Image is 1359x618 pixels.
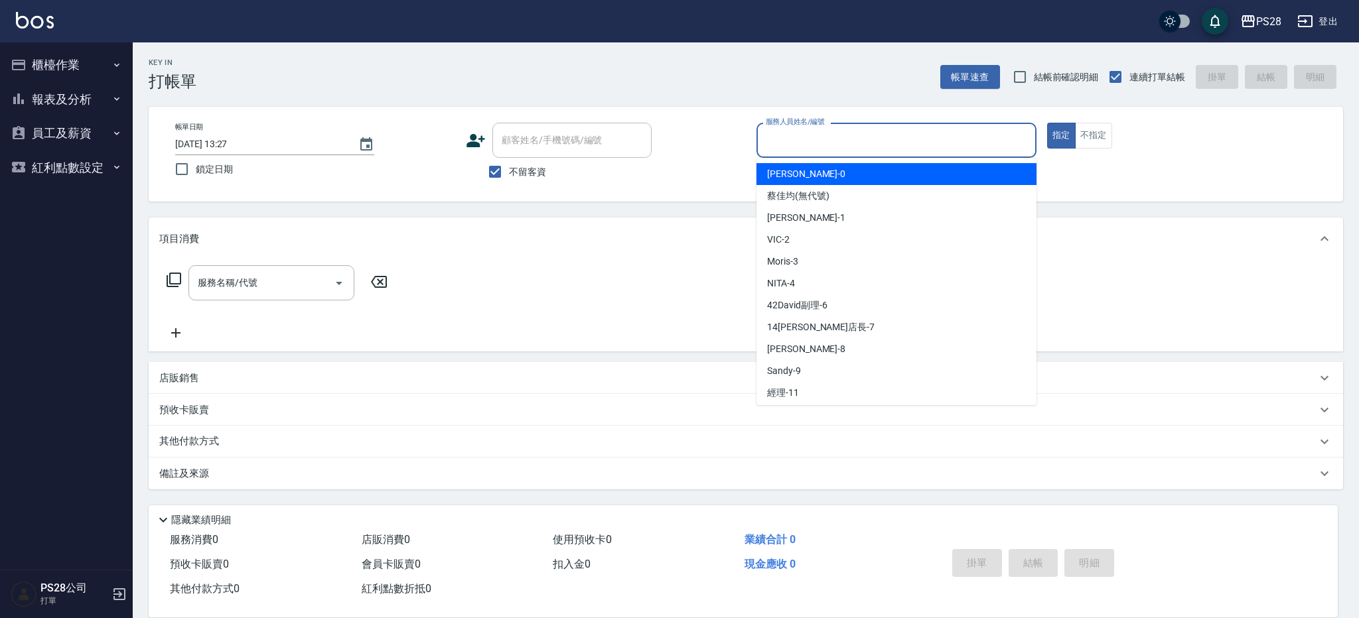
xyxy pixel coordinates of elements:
div: 備註及來源 [149,458,1343,489]
button: 報表及分析 [5,82,127,117]
span: 會員卡販賣 0 [362,558,421,570]
p: 其他付款方式 [159,434,226,449]
span: 經理 -11 [767,386,799,400]
p: 打單 [40,595,108,607]
span: [PERSON_NAME] -8 [767,342,845,356]
button: 帳單速查 [940,65,1000,90]
span: Sandy -9 [767,364,801,378]
button: 指定 [1047,123,1076,149]
p: 店販銷售 [159,371,199,385]
p: 項目消費 [159,232,199,246]
span: [PERSON_NAME] -0 [767,167,845,181]
label: 服務人員姓名/編號 [766,117,824,127]
button: 不指定 [1075,123,1112,149]
span: 蔡佳均 (無代號) [767,189,829,203]
span: 扣入金 0 [553,558,591,570]
button: Open [328,273,350,294]
span: 服務消費 0 [170,533,218,546]
h2: Key In [149,58,196,67]
label: 帳單日期 [175,122,203,132]
span: [PERSON_NAME] -1 [767,211,845,225]
p: 預收卡販賣 [159,403,209,417]
span: 預收卡販賣 0 [170,558,229,570]
button: save [1202,8,1228,34]
img: Logo [16,12,54,29]
h3: 打帳單 [149,72,196,91]
span: 42David副理 -6 [767,298,827,312]
span: VIC -2 [767,233,790,247]
button: Choose date, selected date is 2025-10-14 [350,129,382,160]
span: 紅利點數折抵 0 [362,582,431,595]
div: 店販銷售 [149,362,1343,394]
button: PS28 [1235,8,1287,35]
span: 其他付款方式 0 [170,582,240,595]
span: 現金應收 0 [745,558,796,570]
p: 隱藏業績明細 [171,513,231,527]
div: 項目消費 [149,217,1343,260]
span: 業績合計 0 [745,533,796,546]
div: PS28 [1256,13,1281,30]
span: 連續打單結帳 [1129,70,1185,84]
button: 紅利點數設定 [5,151,127,185]
span: 使用預收卡 0 [553,533,612,546]
p: 備註及來源 [159,467,209,481]
span: 店販消費 0 [362,533,410,546]
div: 預收卡販賣 [149,394,1343,426]
span: NITA -4 [767,277,795,290]
input: YYYY/MM/DD hh:mm [175,133,345,155]
img: Person [11,581,37,607]
h5: PS28公司 [40,582,108,595]
button: 登出 [1292,9,1343,34]
button: 櫃檯作業 [5,48,127,82]
span: 結帳前確認明細 [1034,70,1099,84]
div: 其他付款方式 [149,426,1343,458]
span: 不留客資 [509,165,546,179]
span: 14[PERSON_NAME]店長 -7 [767,320,875,334]
span: Moris -3 [767,255,798,269]
button: 員工及薪資 [5,116,127,151]
span: 鎖定日期 [196,162,233,176]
